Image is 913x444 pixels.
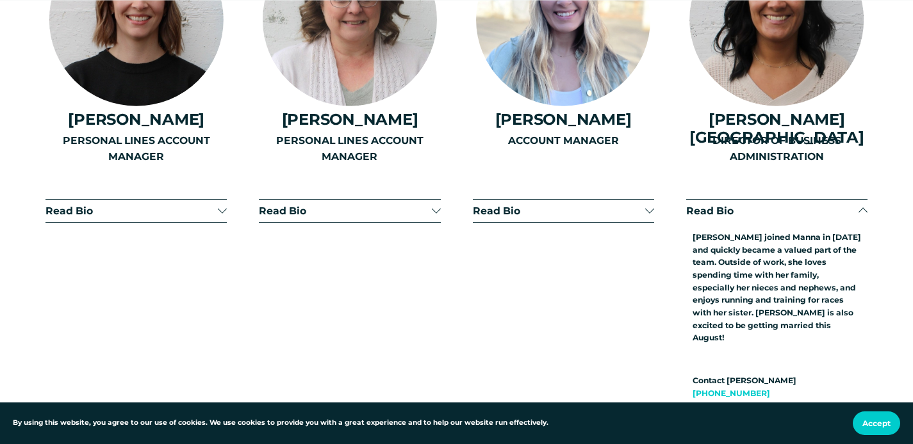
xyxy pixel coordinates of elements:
[686,132,868,164] p: DIRECTOR OF BUSINESS ADMINISTRATION
[686,205,859,217] span: Read Bio
[259,132,440,164] p: PERSONAL LINES ACCOUNT MANAGER
[686,222,868,418] div: Read Bio
[45,132,227,164] p: PERSONAL LINES ACCOUNT MANAGER
[693,231,861,344] p: [PERSON_NAME] joined Manna in [DATE] and quickly became a valued part of the team. Outside of wor...
[693,376,796,385] strong: Contact [PERSON_NAME]
[853,411,900,435] button: Accept
[473,132,654,148] p: ACCOUNT MANAGER
[686,111,868,147] h4: [PERSON_NAME][GEOGRAPHIC_DATA]
[259,111,440,129] h4: [PERSON_NAME]
[45,111,227,129] h4: [PERSON_NAME]
[862,418,891,428] span: Accept
[686,200,868,222] button: Read Bio
[693,388,770,398] a: [PHONE_NUMBER]
[473,111,654,129] h4: [PERSON_NAME]
[13,418,548,429] p: By using this website, you agree to our use of cookies. We use cookies to provide you with a grea...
